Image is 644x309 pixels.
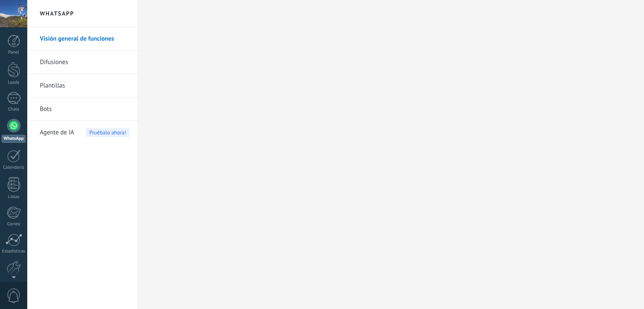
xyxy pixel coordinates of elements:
[2,165,26,170] div: Calendario
[2,80,26,85] div: Leads
[40,27,130,51] a: Visión general de funciones
[40,74,130,98] a: Plantillas
[2,135,26,143] div: WhatsApp
[27,51,138,74] li: Difusiones
[86,128,130,137] span: Pruébalo ahora!
[27,98,138,121] li: Bots
[2,50,26,55] div: Panel
[2,107,26,112] div: Chats
[40,121,130,144] a: Agente de IAPruébalo ahora!
[27,121,138,144] li: Agente de IA
[2,194,26,200] div: Listas
[27,74,138,98] li: Plantillas
[2,221,26,227] div: Correo
[40,51,130,74] a: Difusiones
[27,27,138,51] li: Visión general de funciones
[40,121,74,144] span: Agente de IA
[40,98,130,121] a: Bots
[2,249,26,254] div: Estadísticas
